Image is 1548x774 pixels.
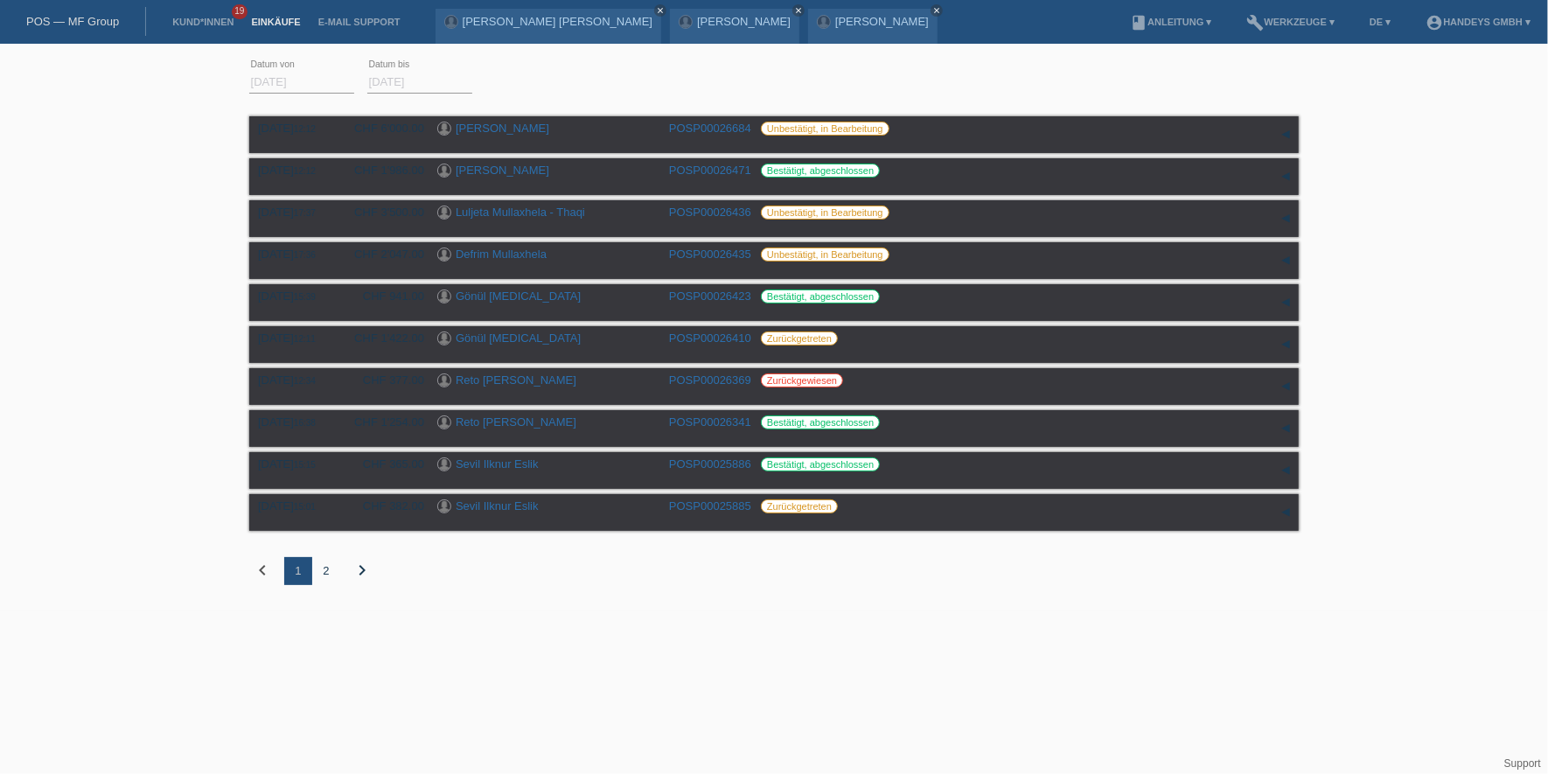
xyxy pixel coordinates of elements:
[242,17,309,27] a: Einkäufe
[258,122,328,135] div: [DATE]
[794,6,803,15] i: close
[456,289,581,303] a: Gönül [MEDICAL_DATA]
[761,457,880,471] label: Bestätigt, abgeschlossen
[1121,17,1220,27] a: bookAnleitung ▾
[1504,757,1541,770] a: Support
[669,331,751,345] a: POSP00026410
[456,164,549,177] a: [PERSON_NAME]
[258,289,328,303] div: [DATE]
[258,415,328,429] div: [DATE]
[669,373,751,387] a: POSP00026369
[1417,17,1539,27] a: account_circleHandeys GmbH ▾
[26,15,119,28] a: POS — MF Group
[761,289,880,303] label: Bestätigt, abgeschlossen
[341,331,424,345] div: CHF 1'422.00
[669,248,751,261] a: POSP00026435
[1273,122,1299,148] div: auf-/zuklappen
[294,376,316,386] span: 12:34
[669,206,751,219] a: POSP00026436
[1273,206,1299,232] div: auf-/zuklappen
[654,4,666,17] a: close
[258,373,328,387] div: [DATE]
[341,457,424,471] div: CHF 365.00
[669,122,751,135] a: POSP00026684
[1426,14,1443,31] i: account_circle
[456,122,549,135] a: [PERSON_NAME]
[456,248,547,261] a: Defrim Mullaxhela
[669,499,751,513] a: POSP00025885
[341,206,424,219] div: CHF 3'500.00
[294,502,316,512] span: 15:01
[761,373,843,387] label: Zurückgewiesen
[252,560,273,581] i: chevron_left
[669,289,751,303] a: POSP00026423
[352,560,373,581] i: chevron_right
[1238,17,1344,27] a: buildWerkzeuge ▾
[294,334,316,344] span: 12:11
[761,499,838,513] label: Zurückgetreten
[294,418,316,428] span: 16:38
[312,557,340,585] div: 2
[1130,14,1147,31] i: book
[341,373,424,387] div: CHF 377.00
[294,208,316,218] span: 17:37
[669,164,751,177] a: POSP00026471
[1273,373,1299,400] div: auf-/zuklappen
[341,499,424,513] div: CHF 382.00
[456,499,539,513] a: Sevil Ilknur Eslik
[1273,248,1299,274] div: auf-/zuklappen
[1273,499,1299,526] div: auf-/zuklappen
[258,164,328,177] div: [DATE]
[310,17,409,27] a: E-Mail Support
[761,415,880,429] label: Bestätigt, abgeschlossen
[294,124,316,134] span: 12:12
[1273,457,1299,484] div: auf-/zuklappen
[341,289,424,303] div: CHF 941.00
[669,415,751,429] a: POSP00026341
[294,292,316,302] span: 15:39
[456,331,581,345] a: Gönül [MEDICAL_DATA]
[456,206,585,219] a: Luljeta Mullaxhela - Thaqi
[1273,164,1299,190] div: auf-/zuklappen
[232,4,248,19] span: 19
[284,557,312,585] div: 1
[761,206,889,220] label: Unbestätigt, in Bearbeitung
[341,415,424,429] div: CHF 1'254.00
[456,415,576,429] a: Reto [PERSON_NAME]
[1273,415,1299,442] div: auf-/zuklappen
[258,331,328,345] div: [DATE]
[294,166,316,176] span: 12:12
[931,4,943,17] a: close
[761,248,889,261] label: Unbestätigt, in Bearbeitung
[258,248,328,261] div: [DATE]
[164,17,242,27] a: Kund*innen
[669,457,751,471] a: POSP00025886
[761,164,880,178] label: Bestätigt, abgeschlossen
[761,331,838,345] label: Zurückgetreten
[1273,289,1299,316] div: auf-/zuklappen
[932,6,941,15] i: close
[835,15,929,28] a: [PERSON_NAME]
[792,4,805,17] a: close
[294,250,316,260] span: 17:36
[341,164,424,177] div: CHF 1'986.00
[341,248,424,261] div: CHF 2'047.00
[258,206,328,219] div: [DATE]
[697,15,791,28] a: [PERSON_NAME]
[294,460,316,470] span: 15:15
[258,457,328,471] div: [DATE]
[463,15,652,28] a: [PERSON_NAME] [PERSON_NAME]
[1247,14,1265,31] i: build
[456,373,576,387] a: Reto [PERSON_NAME]
[656,6,665,15] i: close
[258,499,328,513] div: [DATE]
[341,122,424,135] div: CHF 6'000.00
[761,122,889,136] label: Unbestätigt, in Bearbeitung
[456,457,539,471] a: Sevil Ilknur Eslik
[1273,331,1299,358] div: auf-/zuklappen
[1361,17,1399,27] a: DE ▾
